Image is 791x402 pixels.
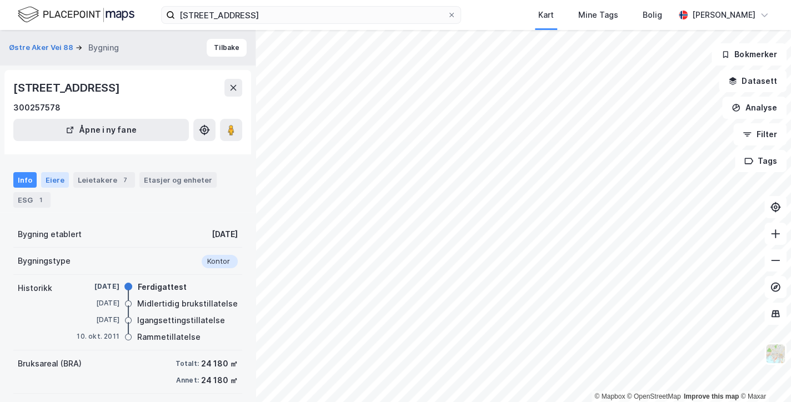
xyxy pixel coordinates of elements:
div: Annet: [176,376,199,385]
div: Igangsettingstillatelse [137,314,225,327]
iframe: Chat Widget [735,349,791,402]
div: Kart [538,8,554,22]
button: Datasett [719,70,787,92]
input: Søk på adresse, matrikkel, gårdeiere, leietakere eller personer [175,7,447,23]
div: Totalt: [176,359,199,368]
div: Info [13,172,37,188]
div: 24 180 ㎡ [201,357,238,370]
button: Tags [735,150,787,172]
div: 10. okt. 2011 [75,331,119,341]
button: Analyse [722,97,787,119]
div: Bygning etablert [18,228,82,241]
div: Bygning [88,41,119,54]
div: ESG [13,192,51,208]
button: Tilbake [207,39,247,57]
div: 24 180 ㎡ [201,374,238,387]
img: Z [765,343,786,364]
div: Historikk [18,282,52,295]
div: Mine Tags [578,8,618,22]
div: [STREET_ADDRESS] [13,79,122,97]
div: [PERSON_NAME] [692,8,755,22]
div: Eiere [41,172,69,188]
button: Åpne i ny fane [13,119,189,141]
div: 1 [35,194,46,205]
div: 300257578 [13,101,61,114]
div: Rammetillatelse [137,330,201,344]
button: Filter [733,123,787,145]
div: 7 [119,174,131,185]
a: OpenStreetMap [627,393,681,400]
a: Improve this map [684,393,739,400]
div: Midlertidig brukstillatelse [137,297,238,310]
div: Bruksareal (BRA) [18,357,82,370]
div: Leietakere [73,172,135,188]
div: Bolig [643,8,662,22]
div: Ferdigattest [138,280,187,294]
div: [DATE] [75,282,119,292]
button: Bokmerker [712,43,787,66]
button: Østre Aker Vei 88 [9,42,76,53]
div: Bygningstype [18,254,71,268]
div: [DATE] [212,228,238,241]
div: [DATE] [75,315,119,325]
div: [DATE] [75,298,119,308]
div: Kontrollprogram for chat [735,349,791,402]
a: Mapbox [594,393,625,400]
div: Etasjer og enheter [144,175,212,185]
img: logo.f888ab2527a4732fd821a326f86c7f29.svg [18,5,134,24]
